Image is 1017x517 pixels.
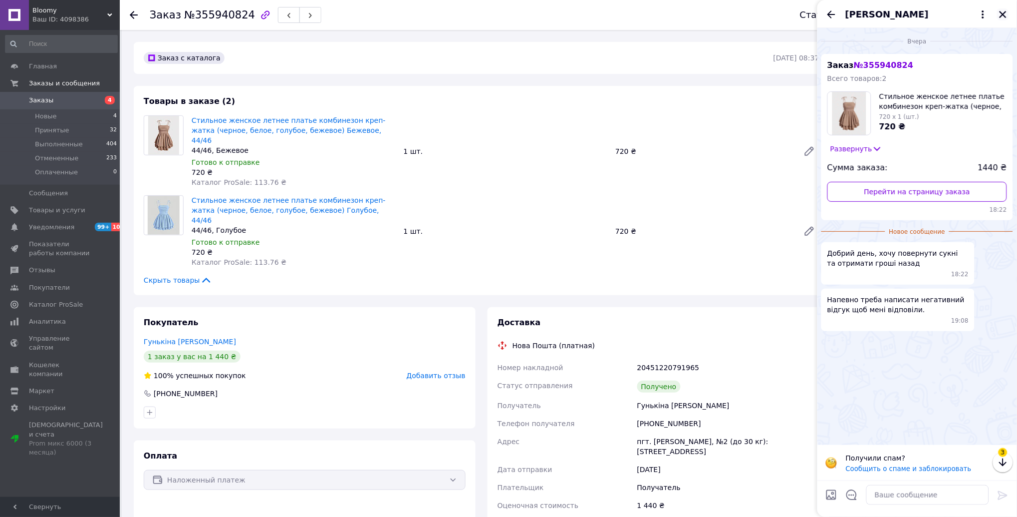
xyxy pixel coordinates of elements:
div: Вернуться назад [130,10,138,20]
span: Главная [29,62,57,71]
span: Кошелек компании [29,361,92,379]
div: Получатель [635,479,821,497]
span: № 355940824 [854,60,913,70]
span: Новые [35,112,57,121]
span: 233 [106,154,117,163]
span: Заказ [827,60,914,70]
span: Bloomy [32,6,107,15]
span: 99+ [95,223,111,231]
span: Показатели работы компании [29,240,92,258]
button: Назад [825,8,837,20]
span: Товары в заказе (2) [144,96,235,106]
span: 4 [113,112,117,121]
span: 19:08 11.08.2025 [952,317,969,325]
span: Вчера [904,37,931,46]
span: Настройки [29,404,65,413]
div: [PHONE_NUMBER] [635,415,821,433]
span: Готово к отправке [192,238,260,246]
span: Готово к отправке [192,158,260,166]
span: Стильное женское летнее платье комбинезон креп-жатка (черное, белое, голубое, бежевое) Бежевое, 4... [879,91,1007,111]
div: 1 шт. [400,224,612,238]
div: 1 440 ₴ [635,497,821,515]
button: Сообщить о спаме и заблокировать [846,465,972,473]
span: 0 [113,168,117,177]
span: Уведомления [29,223,74,232]
a: Редактировать [799,221,819,241]
span: 32 [110,126,117,135]
span: Оплаченные [35,168,78,177]
span: 3 [999,448,1008,457]
div: 44/46, Бежевое [192,145,396,155]
img: Стильное женское летнее платье комбинезон креп-жатка (черное, белое, голубое, бежевое) Голубое, 4... [148,196,179,235]
span: №355940824 [184,9,255,21]
span: Получатель [498,402,541,410]
div: [DATE] [635,461,821,479]
span: Дата отправки [498,466,552,474]
span: Добрий день, хочу повернути сукні та отримати гроші назад [827,248,969,268]
span: Маркет [29,387,54,396]
div: успешных покупок [144,371,246,381]
a: Стильное женское летнее платье комбинезон креп-жатка (черное, белое, голубое, бежевое) Бежевое, 4... [192,116,386,144]
button: Развернуть [827,143,885,154]
span: Каталог ProSale: 113.76 ₴ [192,178,286,186]
time: [DATE] 08:37 [773,54,819,62]
img: Стильное женское летнее платье комбинезон креп-жатка (черное, белое, голубое, бежевое) Бежевое, 4... [148,116,179,155]
div: 44/46, Голубое [192,225,396,235]
span: Номер накладной [498,364,563,372]
span: Покупатель [144,318,198,327]
span: 720 ₴ [879,122,906,131]
a: Перейти на страницу заказа [827,182,1007,202]
div: Заказ с каталога [144,52,225,64]
span: Адрес [498,438,519,446]
span: 18:22 11.08.2025 [952,270,969,279]
span: Заказ [150,9,181,21]
span: 404 [106,140,117,149]
p: Получили спам? [846,453,994,463]
span: Выполненные [35,140,83,149]
span: Отзывы [29,266,55,275]
span: 18:22 11.08.2025 [827,206,1007,214]
span: Добавить отзыв [407,372,466,380]
div: 11.08.2025 [821,36,1013,46]
img: 6630036923_w1000_h1000_stilnoe-zhenskoe-letnee.jpg [832,92,867,135]
span: Напевно треба написати негативний відгук щоб мені відповіли. [827,295,969,315]
div: 720 ₴ [192,247,396,257]
div: Prom микс 6000 (3 месяца) [29,439,103,457]
div: Статус заказа [800,10,867,20]
a: Стильное женское летнее платье комбинезон креп-жатка (черное, белое, голубое, бежевое) Голубое, 4... [192,196,386,224]
span: Управление сайтом [29,334,92,352]
div: 1 шт. [400,144,612,158]
span: Заказы [29,96,53,105]
div: 720 ₴ [611,144,795,158]
span: Телефон получателя [498,420,575,428]
button: Закрыть [997,8,1009,20]
span: Отмененные [35,154,78,163]
span: Плательщик [498,484,544,492]
span: Всего товаров: 2 [827,74,887,82]
a: Редактировать [799,141,819,161]
input: Поиск [5,35,118,53]
div: Нова Пошта (платная) [510,341,597,351]
button: [PERSON_NAME] [845,8,989,21]
span: 4 [105,96,115,104]
span: Заказы и сообщения [29,79,100,88]
div: Ваш ID: 4098386 [32,15,120,24]
span: Оплата [144,451,177,461]
img: :face_with_monocle: [825,457,837,469]
span: 100% [154,372,174,380]
div: 1 заказ у вас на 1 440 ₴ [144,351,241,363]
span: Покупатели [29,283,70,292]
span: Сообщения [29,189,68,198]
span: 1440 ₴ [978,162,1007,174]
div: пгт. [PERSON_NAME], №2 (до 30 кг): [STREET_ADDRESS] [635,433,821,461]
div: 720 ₴ [611,224,795,238]
span: 10 [111,223,123,231]
span: Новое сообщение [885,228,949,236]
span: [PERSON_NAME] [845,8,929,21]
div: Гунькіна [PERSON_NAME] [635,397,821,415]
span: 720 x 1 (шт.) [879,113,919,120]
div: 20451220791965 [635,359,821,377]
span: Каталог ProSale: 113.76 ₴ [192,258,286,266]
div: 720 ₴ [192,167,396,177]
span: Сумма заказа: [827,162,888,174]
